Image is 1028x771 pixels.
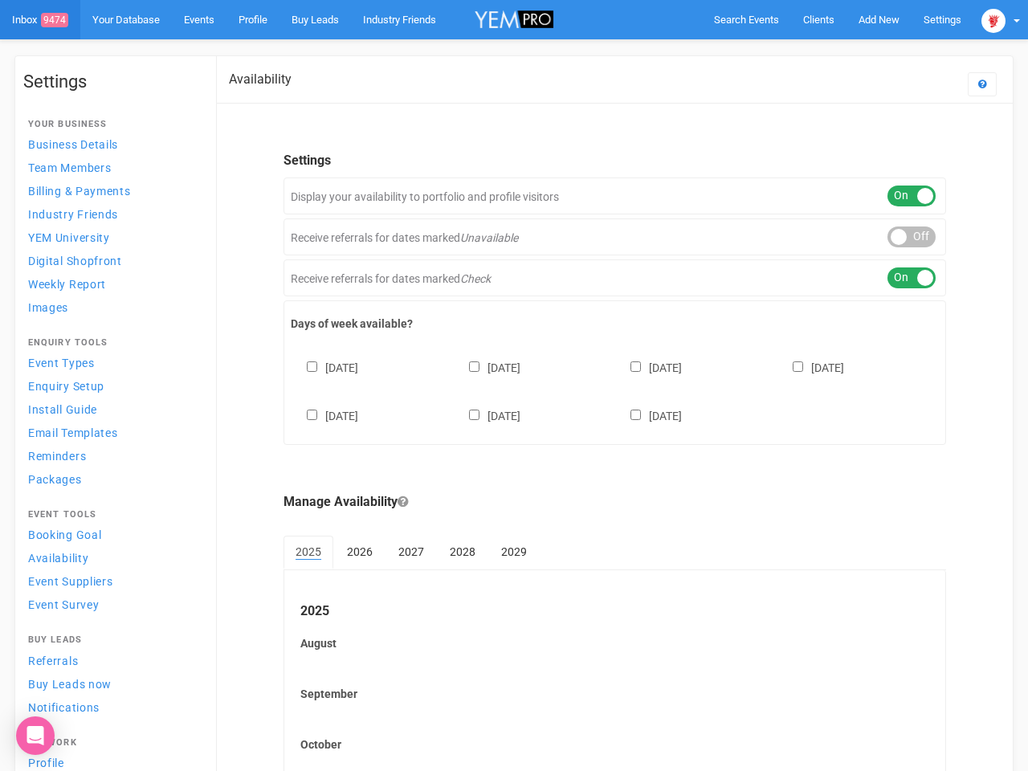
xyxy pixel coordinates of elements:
[300,635,929,651] label: August
[28,380,104,393] span: Enquiry Setup
[28,635,195,645] h4: Buy Leads
[23,203,200,225] a: Industry Friends
[460,272,491,285] em: Check
[28,552,88,565] span: Availability
[469,361,479,372] input: [DATE]
[307,410,317,420] input: [DATE]
[291,358,358,376] label: [DATE]
[23,673,200,695] a: Buy Leads now
[630,410,641,420] input: [DATE]
[284,259,946,296] div: Receive referrals for dates marked
[28,575,113,588] span: Event Suppliers
[23,422,200,443] a: Email Templates
[28,738,195,748] h4: Network
[777,358,844,376] label: [DATE]
[859,14,899,26] span: Add New
[23,375,200,397] a: Enquiry Setup
[489,536,539,568] a: 2029
[300,736,929,753] label: October
[28,598,99,611] span: Event Survey
[291,406,358,424] label: [DATE]
[28,450,86,463] span: Reminders
[28,701,100,714] span: Notifications
[23,468,200,490] a: Packages
[23,524,200,545] a: Booking Goal
[28,231,110,244] span: YEM University
[23,650,200,671] a: Referrals
[386,536,436,568] a: 2027
[300,686,929,702] label: September
[23,296,200,318] a: Images
[714,14,779,26] span: Search Events
[284,536,333,569] a: 2025
[28,426,118,439] span: Email Templates
[28,301,68,314] span: Images
[28,338,195,348] h4: Enquiry Tools
[23,157,200,178] a: Team Members
[23,226,200,248] a: YEM University
[460,231,518,244] em: Unavailable
[23,352,200,373] a: Event Types
[23,570,200,592] a: Event Suppliers
[291,316,939,332] label: Days of week available?
[23,250,200,271] a: Digital Shopfront
[23,547,200,569] a: Availability
[23,133,200,155] a: Business Details
[28,473,82,486] span: Packages
[438,536,487,568] a: 2028
[28,357,95,369] span: Event Types
[23,445,200,467] a: Reminders
[23,273,200,295] a: Weekly Report
[300,602,929,621] legend: 2025
[28,528,101,541] span: Booking Goal
[23,72,200,92] h1: Settings
[23,594,200,615] a: Event Survey
[28,255,122,267] span: Digital Shopfront
[23,696,200,718] a: Notifications
[28,161,111,174] span: Team Members
[284,493,946,512] legend: Manage Availability
[453,406,520,424] label: [DATE]
[284,177,946,214] div: Display your availability to portfolio and profile visitors
[28,510,195,520] h4: Event Tools
[981,9,1006,33] img: open-uri20250107-2-1pbi2ie
[469,410,479,420] input: [DATE]
[284,152,946,170] legend: Settings
[16,716,55,755] div: Open Intercom Messenger
[630,361,641,372] input: [DATE]
[614,406,682,424] label: [DATE]
[284,218,946,255] div: Receive referrals for dates marked
[28,185,131,198] span: Billing & Payments
[28,403,97,416] span: Install Guide
[41,13,68,27] span: 9474
[307,361,317,372] input: [DATE]
[23,398,200,420] a: Install Guide
[28,278,106,291] span: Weekly Report
[614,358,682,376] label: [DATE]
[793,361,803,372] input: [DATE]
[335,536,385,568] a: 2026
[28,138,118,151] span: Business Details
[28,120,195,129] h4: Your Business
[453,358,520,376] label: [DATE]
[229,72,292,87] h2: Availability
[803,14,834,26] span: Clients
[23,180,200,202] a: Billing & Payments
